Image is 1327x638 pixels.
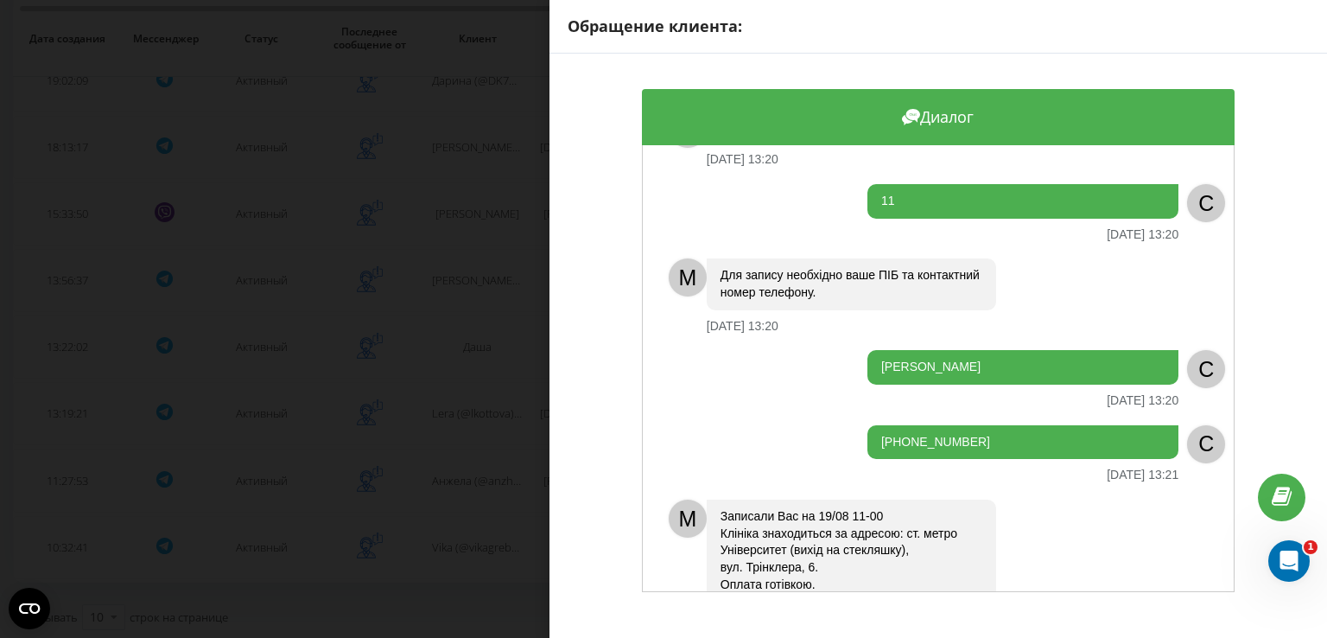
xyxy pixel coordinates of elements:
[669,500,707,538] div: M
[1107,227,1178,242] div: [DATE] 13:20
[1187,425,1225,463] div: C
[568,16,1309,38] div: Обращение клиента:
[707,500,996,619] div: Записали Вас на 19/08 11-00 Клініка знаходиться за адресою: ст. метро Університет (вихід на стекл...
[867,425,1178,460] div: [PHONE_NUMBER]
[867,184,1178,219] div: 11
[1187,184,1225,222] div: C
[9,588,50,629] button: Open CMP widget
[867,350,1178,385] div: [PERSON_NAME]
[707,319,778,334] div: [DATE] 13:20
[707,152,778,167] div: [DATE] 13:20
[1187,350,1225,388] div: C
[1107,468,1178,482] div: [DATE] 13:21
[642,89,1235,145] div: Диалог
[707,258,996,309] div: Для запису необхідно ваше ПІБ та контактний номер телефону.
[1268,540,1310,582] iframe: Intercom live chat
[669,258,707,297] div: M
[1107,393,1178,408] div: [DATE] 13:20
[1304,540,1317,554] span: 1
